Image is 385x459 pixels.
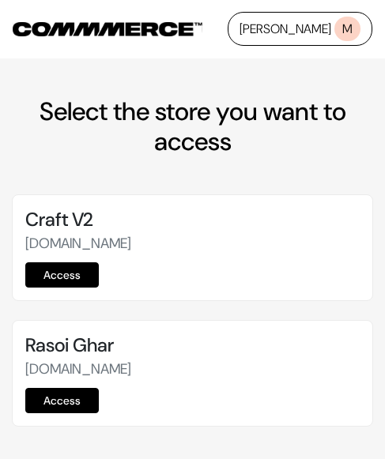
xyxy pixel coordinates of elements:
[25,334,360,357] h5: Rasoi Ghar
[25,209,360,231] h5: Craft V2
[25,262,99,288] a: Access
[25,233,360,254] p: [DOMAIN_NAME]
[13,22,202,36] img: COMMMERCE
[12,96,373,157] h2: Select the store you want to access
[228,12,372,46] a: [PERSON_NAME]M
[334,17,360,41] span: M
[25,359,360,380] p: [DOMAIN_NAME]
[25,388,99,413] a: Access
